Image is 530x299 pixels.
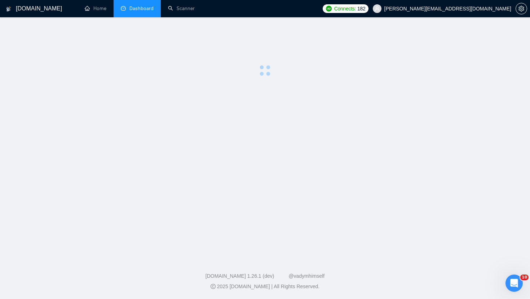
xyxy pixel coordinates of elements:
[516,3,527,14] button: setting
[168,5,195,12] a: searchScanner
[121,6,126,11] span: dashboard
[326,6,332,12] img: upwork-logo.png
[516,6,527,12] span: setting
[516,6,527,12] a: setting
[505,275,523,292] iframe: Intercom live chat
[6,283,524,290] div: 2025 [DOMAIN_NAME] | All Rights Reserved.
[6,3,11,15] img: logo
[129,5,154,12] span: Dashboard
[334,5,356,13] span: Connects:
[85,5,106,12] a: homeHome
[206,273,274,279] a: [DOMAIN_NAME] 1.26.1 (dev)
[357,5,365,13] span: 182
[375,6,380,11] span: user
[288,273,324,279] a: @vadymhimself
[211,284,216,289] span: copyright
[520,275,529,280] span: 10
